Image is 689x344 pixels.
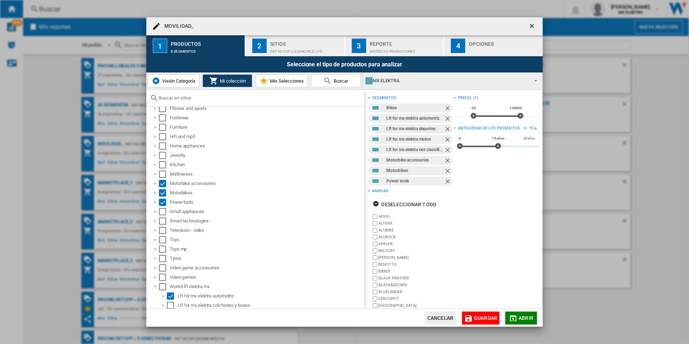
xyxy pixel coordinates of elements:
button: 3 Reporte Matriz de PROMOCIONES [345,35,444,56]
ng-md-icon: Quitar [444,105,453,113]
label: AEIOU [378,214,453,219]
md-checkbox: Select [159,274,170,281]
div: Kitchen [170,161,363,168]
div: 1 [153,39,167,53]
input: Buscar en sitios [159,95,360,101]
md-checkbox: Select [159,161,170,168]
div: segmentos [372,95,396,101]
md-checkbox: Select [159,208,170,215]
div: Lfl for mx elektra automotriz [178,292,363,300]
div: Precio [458,95,471,101]
div: Motorbike accessories [386,156,444,165]
div: Sitios [270,38,341,46]
md-checkbox: Select [167,292,178,300]
div: Television - video [170,227,363,234]
md-checkbox: Select [159,114,170,122]
label: ALTERA [378,221,453,226]
button: Mi colección [203,74,252,87]
label: BLACK PANTHER [378,275,453,281]
button: Buscar [311,74,361,87]
md-checkbox: Select [159,180,170,187]
input: brand.name [373,276,377,281]
h4: MOVILIDAD_ [161,23,194,30]
label: APACHE [378,241,453,247]
input: brand.name [373,235,377,239]
label: BELFORT [378,248,453,253]
div: Deseleccionar todo [373,198,436,211]
md-checkbox: Select [167,302,178,309]
input: brand.name [373,290,377,294]
md-checkbox: Select [159,133,170,140]
div: Motorbikes [386,166,444,175]
div: 8 segmentos [171,46,242,53]
ng-md-icon: Quitar [444,125,453,134]
input: brand.name [373,214,377,219]
div: MX ELEKTRA [365,76,528,86]
div: Footwear [170,114,363,122]
md-checkbox: Select [159,255,170,262]
div: Reporte [370,38,441,46]
div: Jewelry [170,152,363,159]
md-checkbox: Select [159,264,170,272]
button: Deseleccionar todo [370,198,439,211]
ng-md-icon: Quitar [444,146,453,155]
div: Productos [171,38,242,46]
input: brand.name [373,248,377,253]
span: Mi colección [218,78,246,84]
div: Opciones [469,38,540,46]
md-checkbox: Select [159,227,170,234]
img: wiser-icon-blue.png [152,76,160,85]
button: Mis Selecciones [255,74,308,87]
input: brand.name [373,255,377,260]
input: brand.name [373,262,377,267]
div: 2 [252,39,267,53]
span: Abrir [519,315,533,321]
div: Marcas [372,188,388,194]
input: brand.name [373,283,377,287]
div: Tyres [170,255,363,262]
span: 15 años [491,136,506,141]
label: BLACK&DECKER [378,282,453,288]
ng-md-icon: Quitar [444,115,453,124]
div: Workit lfl elektra mx [170,283,363,290]
md-checkbox: Select [159,199,170,206]
div: Hifi and mp3 [170,133,363,140]
span: Mis Selecciones [268,78,304,84]
div: Video game accessories [170,264,363,272]
div: Motorbike accessories [170,180,363,187]
md-checkbox: Select [159,142,170,150]
button: 4 Opciones [444,35,543,56]
div: Lfl for mx elektra automotriz [386,114,444,123]
md-checkbox: Select [159,105,170,112]
ng-md-icon: getI18NText('BUTTONS.CLOSE_DIALOG') [528,22,537,31]
button: 1 Productos 8 segmentos [146,35,245,56]
input: brand.name [373,269,377,274]
label: [PERSON_NAME] [378,255,453,260]
div: Seleccione el tipo de productos para analizar [146,56,543,72]
label: BENOTTO [378,262,453,267]
md-checkbox: Select [159,246,170,253]
div: Matriz de PROMOCIONES [370,46,441,53]
input: brand.name [373,303,377,308]
label: [GEOGRAPHIC_DATA] [378,303,453,308]
span: 30 años [522,136,536,141]
div: Furniture [170,124,363,131]
button: Cancelar [424,312,456,325]
button: Visión Categoría [148,74,199,87]
md-checkbox: Select [159,189,170,197]
span: Visión Categoría [160,78,195,84]
div: Small appliances [170,208,363,215]
ng-md-icon: Quitar [444,136,453,145]
span: 0$ [471,105,477,111]
span: 0 [458,136,462,141]
button: getI18NText('BUTTONS.CLOSE_DIALOG') [525,19,540,34]
span: Guardar [474,315,497,321]
div: Lfl for mx elektra not classified [386,145,444,154]
div: Bikes [386,103,444,113]
div: : 0 - 15 a. [522,125,539,131]
div: Power tools [170,199,363,206]
label: BLUELANDER [378,289,453,295]
div: Home appliances [170,142,363,150]
md-checkbox: Select [159,217,170,225]
ng-md-icon: Quitar [444,157,453,166]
